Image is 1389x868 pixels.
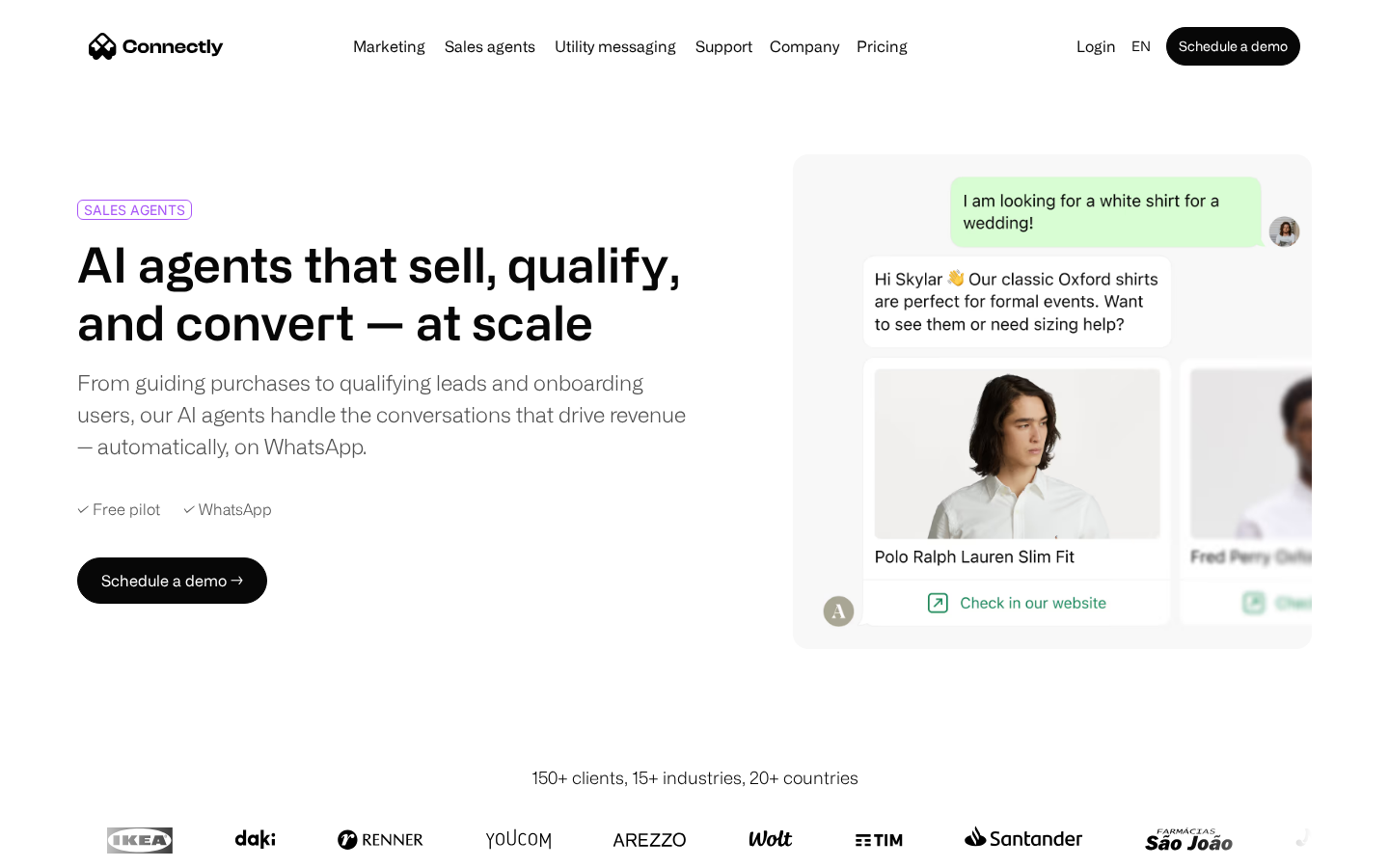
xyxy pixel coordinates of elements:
[849,39,915,54] a: Pricing
[547,39,684,54] a: Utility messaging
[688,39,760,54] a: Support
[437,39,543,54] a: Sales agents
[77,501,160,519] div: ✓ Free pilot
[89,32,224,61] a: home
[183,501,272,519] div: ✓ WhatsApp
[19,832,116,861] aside: Language selected: English
[84,203,185,217] div: SALES AGENTS
[77,366,687,462] div: From guiding purchases to qualifying leads and onboarding users, our AI agents handle the convers...
[1124,33,1162,60] div: en
[531,765,858,791] div: 150+ clients, 15+ industries, 20+ countries
[77,235,687,351] h1: AI agents that sell, qualify, and convert — at scale
[77,557,267,604] a: Schedule a demo →
[39,834,116,861] ul: Language list
[770,33,839,60] div: Company
[1131,33,1151,60] div: en
[1069,33,1124,60] a: Login
[345,39,433,54] a: Marketing
[764,33,845,60] div: Company
[1166,27,1300,66] a: Schedule a demo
